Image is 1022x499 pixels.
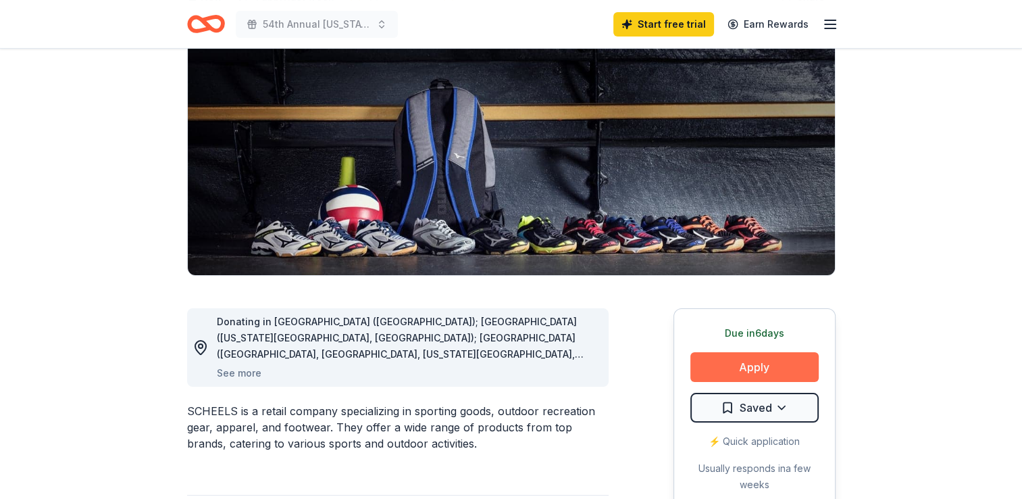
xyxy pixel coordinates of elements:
span: 54th Annual [US_STATE] Governor's Safety & Health Conference [263,16,371,32]
div: ⚡️ Quick application [690,433,819,450]
div: Due in 6 days [690,325,819,341]
a: Start free trial [613,12,714,37]
button: 54th Annual [US_STATE] Governor's Safety & Health Conference [236,11,398,38]
img: Image for SCHEELS [188,17,835,275]
a: Home [187,8,225,40]
button: Apply [690,352,819,382]
span: Saved [740,399,772,417]
div: Usually responds in a few weeks [690,460,819,493]
div: SCHEELS is a retail company specializing in sporting goods, outdoor recreation gear, apparel, and... [187,403,609,452]
a: Earn Rewards [719,12,817,37]
button: See more [217,365,261,381]
button: Saved [690,393,819,423]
